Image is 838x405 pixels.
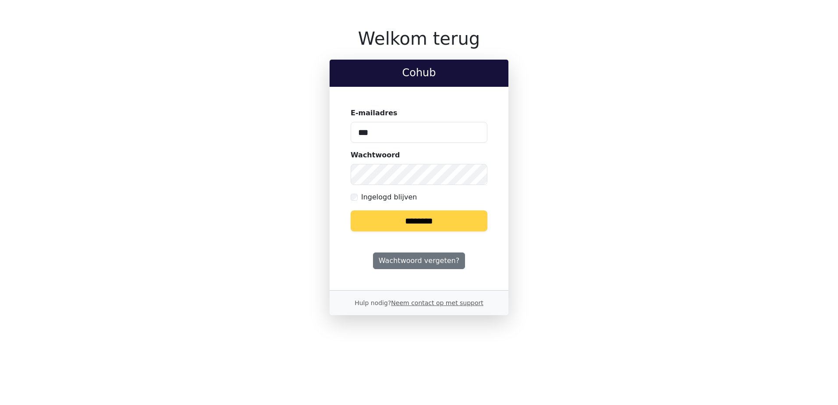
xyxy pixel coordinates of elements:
label: Wachtwoord [351,150,400,160]
label: Ingelogd blijven [361,192,417,202]
label: E-mailadres [351,108,398,118]
a: Wachtwoord vergeten? [373,252,465,269]
a: Neem contact op met support [391,299,483,306]
small: Hulp nodig? [355,299,483,306]
h1: Welkom terug [330,28,508,49]
h2: Cohub [337,67,501,79]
